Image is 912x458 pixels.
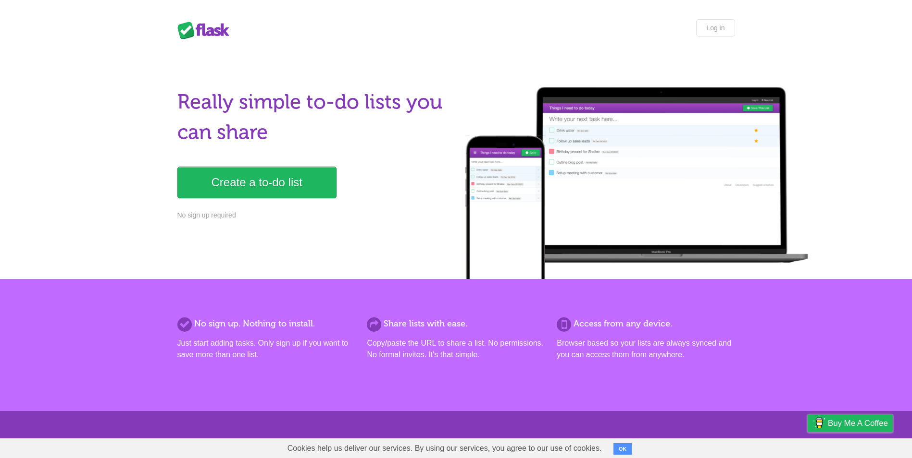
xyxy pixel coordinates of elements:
[808,414,893,432] a: Buy me a coffee
[557,317,735,330] h2: Access from any device.
[367,337,545,361] p: Copy/paste the URL to share a list. No permissions. No formal invites. It's that simple.
[557,337,735,361] p: Browser based so your lists are always synced and you can access them from anywhere.
[177,167,337,198] a: Create a to-do list
[812,415,825,431] img: Buy me a coffee
[696,19,735,36] a: Log in
[177,317,355,330] h2: No sign up. Nothing to install.
[613,443,632,455] button: OK
[828,415,888,432] span: Buy me a coffee
[177,337,355,361] p: Just start adding tasks. Only sign up if you want to save more than one list.
[367,317,545,330] h2: Share lists with ease.
[177,22,235,39] div: Flask Lists
[177,210,450,220] p: No sign up required
[278,439,612,458] span: Cookies help us deliver our services. By using our services, you agree to our use of cookies.
[177,87,450,147] h1: Really simple to-do lists you can share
